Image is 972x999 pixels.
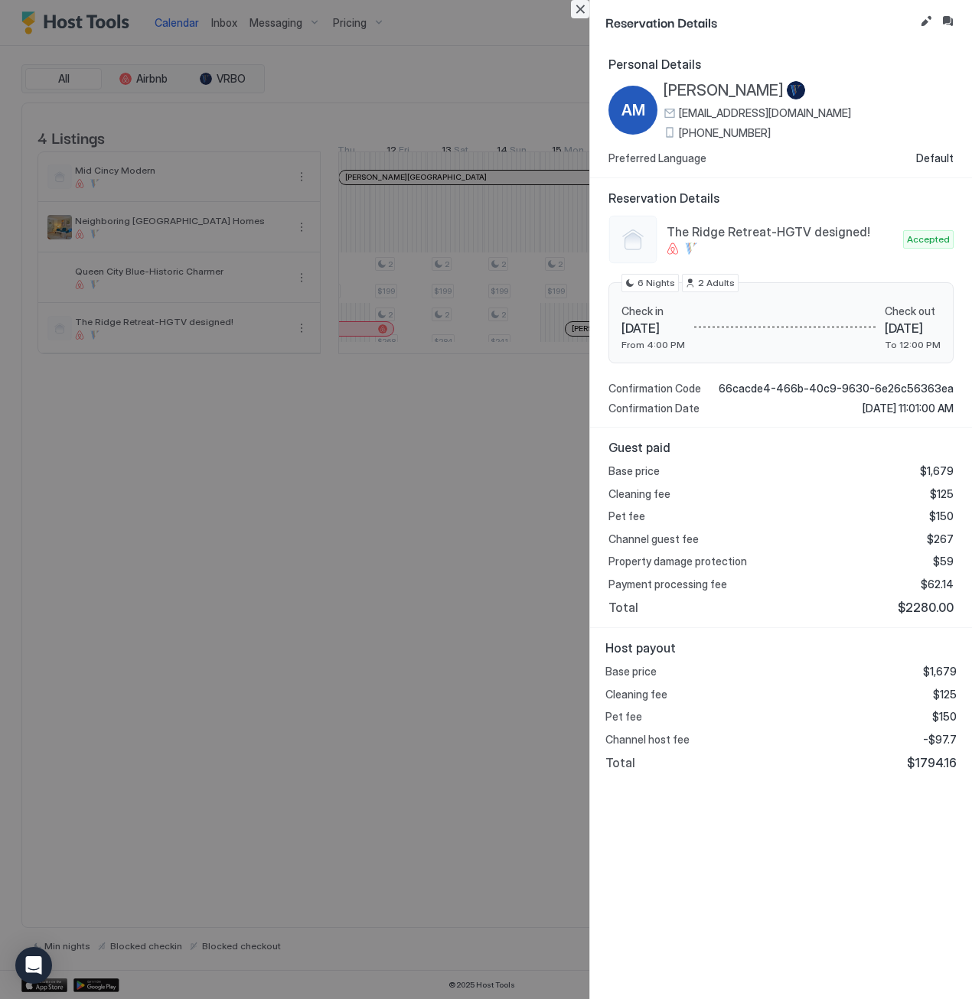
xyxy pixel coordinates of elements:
span: The Ridge Retreat-HGTV designed! [667,224,897,239]
span: From 4:00 PM [621,339,685,350]
span: $125 [933,688,957,701]
span: Property damage protection [608,555,747,568]
span: $150 [932,710,957,724]
span: AM [621,99,645,122]
span: Pet fee [608,509,645,523]
span: Default [916,151,954,165]
span: $62.14 [921,578,954,591]
span: Payment processing fee [608,578,727,591]
span: Total [605,755,635,770]
span: $59 [933,555,954,568]
span: $150 [929,509,954,523]
span: Channel guest fee [608,532,699,546]
span: Check in [621,304,685,318]
div: Open Intercom Messenger [15,947,52,984]
span: $1,679 [923,665,957,678]
span: 6 Nights [638,276,675,290]
span: Cleaning fee [605,688,667,701]
button: Inbox [938,12,957,31]
span: [PHONE_NUMBER] [679,126,771,140]
span: Host payout [605,640,957,656]
span: $1794.16 [907,755,957,770]
span: Personal Details [608,57,954,72]
span: $2280.00 [898,600,954,615]
span: Base price [608,464,660,478]
span: 66cacde4-466b-40c9-9630-6e26c56363ea [719,382,954,395]
span: $267 [927,532,954,546]
span: [DATE] [621,321,685,336]
span: [DATE] 11:01:00 AM [863,402,954,415]
span: To 12:00 PM [885,339,941,350]
span: $1,679 [920,464,954,478]
span: Confirmation Date [608,402,700,415]
span: Reservation Details [608,190,954,206]
span: Cleaning fee [608,487,670,501]
span: Pet fee [605,710,642,724]
span: [DATE] [885,321,941,336]
span: Accepted [907,233,950,246]
span: Channel host fee [605,733,690,747]
span: [PERSON_NAME] [664,81,784,100]
span: Guest paid [608,440,954,455]
span: 2 Adults [698,276,735,290]
span: -$97.7 [923,733,957,747]
span: $125 [930,487,954,501]
span: Base price [605,665,657,678]
span: Reservation Details [605,12,914,31]
span: Confirmation Code [608,382,701,395]
span: Total [608,600,638,615]
span: Preferred Language [608,151,706,165]
span: Check out [885,304,941,318]
span: [EMAIL_ADDRESS][DOMAIN_NAME] [679,106,851,120]
button: Edit reservation [917,12,935,31]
